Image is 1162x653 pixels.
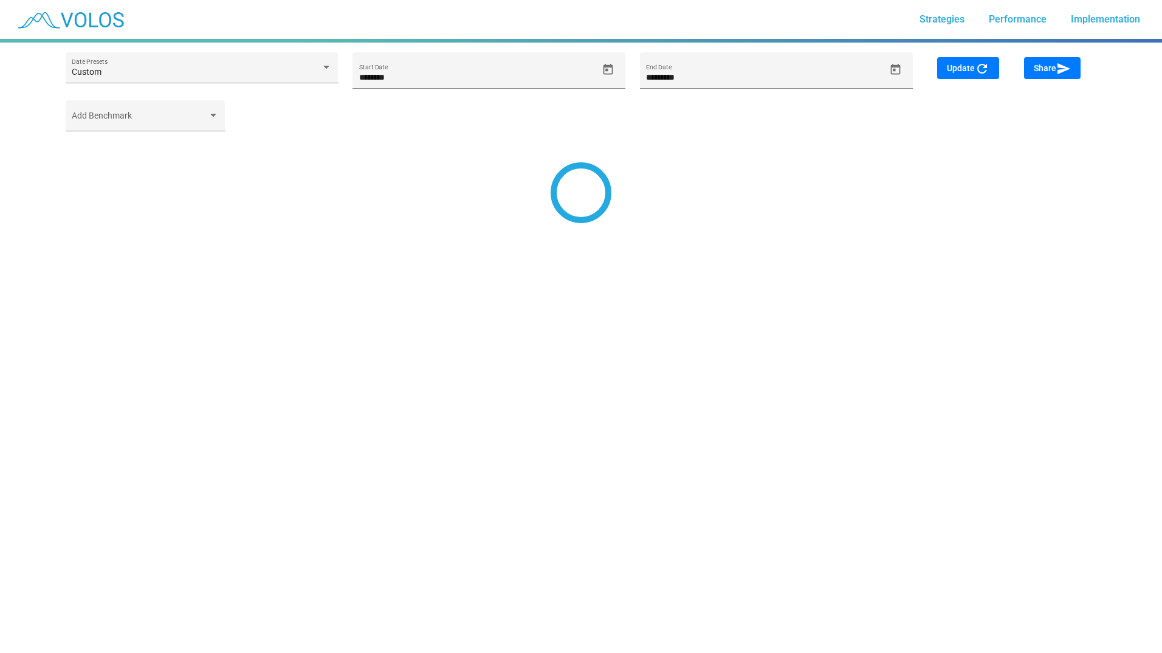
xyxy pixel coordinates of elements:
span: Share [1034,63,1071,73]
a: Strategies [910,9,974,30]
button: Open calendar [885,59,906,80]
a: Performance [979,9,1056,30]
span: Performance [989,13,1047,25]
span: Custom [72,67,101,77]
mat-icon: send [1056,61,1071,76]
span: Update [947,63,989,73]
span: Implementation [1071,13,1140,25]
button: Share [1024,57,1081,79]
button: Update [937,57,999,79]
a: Implementation [1061,9,1150,30]
img: blue_transparent.png [10,4,130,35]
button: Open calendar [597,59,619,80]
span: Strategies [920,13,964,25]
mat-icon: refresh [975,61,989,76]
